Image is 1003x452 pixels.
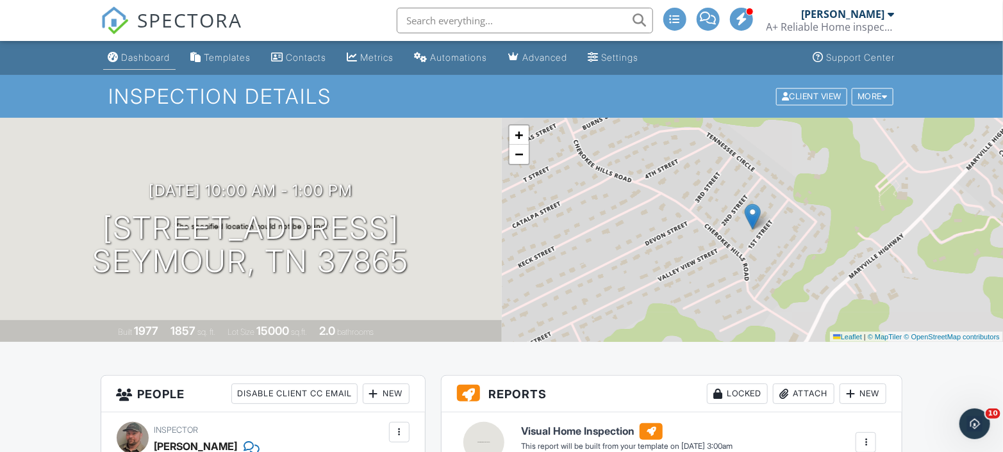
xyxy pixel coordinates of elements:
[138,6,243,33] span: SPECTORA
[431,52,488,63] div: Automations
[186,46,256,70] a: Templates
[773,383,834,404] div: Attach
[521,441,733,451] div: This report will be built from your template on [DATE] 3:00am
[361,52,394,63] div: Metrics
[707,383,768,404] div: Locked
[122,52,170,63] div: Dashboard
[291,327,307,337] span: sq.ft.
[103,46,176,70] a: Dashboard
[101,6,129,35] img: The Best Home Inspection Software - Spectora
[503,46,573,70] a: Advanced
[904,333,1000,341] a: © OpenStreetMap contributors
[515,146,523,162] span: −
[256,324,289,337] div: 15000
[583,46,644,70] a: Settings
[342,46,399,70] a: Metrics
[521,423,733,440] h6: Visual Home Inspection
[363,383,410,404] div: New
[204,52,251,63] div: Templates
[510,145,529,164] a: Zoom out
[197,327,215,337] span: sq. ft.
[134,324,158,337] div: 1977
[319,324,335,337] div: 2.0
[868,333,902,341] a: © MapTiler
[228,327,254,337] span: Lot Size
[149,182,352,199] h3: [DATE] 10:00 am - 1:00 pm
[986,408,1000,419] span: 10
[267,46,332,70] a: Contacts
[523,52,568,63] div: Advanced
[510,125,529,145] a: Zoom in
[154,425,199,435] span: Inspector
[92,211,409,279] h1: [STREET_ADDRESS] Seymour, TN 37865
[776,88,847,105] div: Client View
[337,327,374,337] span: bathrooms
[410,46,493,70] a: Automations (Advanced)
[515,127,523,143] span: +
[775,91,850,101] a: Client View
[231,383,358,404] div: Disable Client CC Email
[827,52,895,63] div: Support Center
[101,376,426,412] h3: People
[840,383,886,404] div: New
[101,17,243,44] a: SPECTORA
[852,88,893,105] div: More
[170,324,195,337] div: 1857
[745,204,761,230] img: Marker
[833,333,862,341] a: Leaflet
[118,327,132,337] span: Built
[767,20,895,33] div: A+ Reliable Home inspections LLC
[602,52,639,63] div: Settings
[442,376,902,412] h3: Reports
[864,333,866,341] span: |
[108,85,894,108] h1: Inspection Details
[397,8,653,33] input: Search everything...
[286,52,327,63] div: Contacts
[808,46,900,70] a: Support Center
[959,408,990,439] iframe: Intercom live chat
[802,8,885,20] div: [PERSON_NAME]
